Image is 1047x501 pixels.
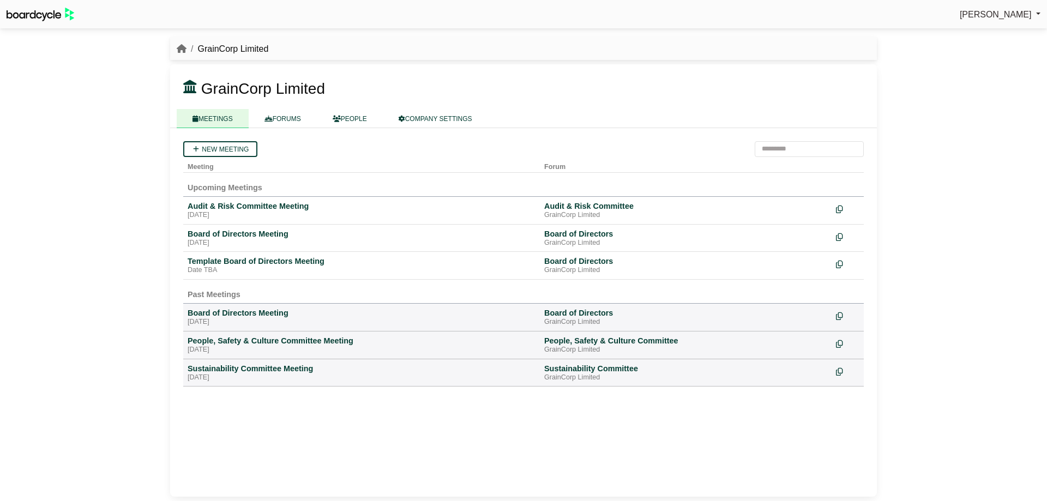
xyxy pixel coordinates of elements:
[188,211,535,220] div: [DATE]
[544,201,827,220] a: Audit & Risk Committee GrainCorp Limited
[544,364,827,382] a: Sustainability Committee GrainCorp Limited
[544,239,827,248] div: GrainCorp Limited
[188,308,535,327] a: Board of Directors Meeting [DATE]
[544,346,827,354] div: GrainCorp Limited
[188,183,262,192] span: Upcoming Meetings
[960,10,1032,19] span: [PERSON_NAME]
[836,336,859,351] div: Make a copy
[188,373,535,382] div: [DATE]
[544,256,827,275] a: Board of Directors GrainCorp Limited
[249,109,317,128] a: FORUMS
[186,42,268,56] li: GrainCorp Limited
[960,8,1040,22] a: [PERSON_NAME]
[188,256,535,275] a: Template Board of Directors Meeting Date TBA
[544,201,827,211] div: Audit & Risk Committee
[544,308,827,318] div: Board of Directors
[836,364,859,378] div: Make a copy
[188,336,535,346] div: People, Safety & Culture Committee Meeting
[544,364,827,373] div: Sustainability Committee
[544,308,827,327] a: Board of Directors GrainCorp Limited
[177,42,268,56] nav: breadcrumb
[544,266,827,275] div: GrainCorp Limited
[188,346,535,354] div: [DATE]
[544,318,827,327] div: GrainCorp Limited
[383,109,488,128] a: COMPANY SETTINGS
[836,308,859,323] div: Make a copy
[177,109,249,128] a: MEETINGS
[188,364,535,373] div: Sustainability Committee Meeting
[540,157,832,173] th: Forum
[188,290,240,299] span: Past Meetings
[544,211,827,220] div: GrainCorp Limited
[188,336,535,354] a: People, Safety & Culture Committee Meeting [DATE]
[188,201,535,220] a: Audit & Risk Committee Meeting [DATE]
[7,8,74,21] img: BoardcycleBlackGreen-aaafeed430059cb809a45853b8cf6d952af9d84e6e89e1f1685b34bfd5cb7d64.svg
[544,373,827,382] div: GrainCorp Limited
[188,318,535,327] div: [DATE]
[836,256,859,271] div: Make a copy
[544,229,827,239] div: Board of Directors
[544,336,827,346] div: People, Safety & Culture Committee
[836,229,859,244] div: Make a copy
[188,308,535,318] div: Board of Directors Meeting
[183,141,257,157] a: New meeting
[188,266,535,275] div: Date TBA
[201,80,325,97] span: GrainCorp Limited
[836,201,859,216] div: Make a copy
[188,256,535,266] div: Template Board of Directors Meeting
[317,109,383,128] a: PEOPLE
[544,256,827,266] div: Board of Directors
[544,336,827,354] a: People, Safety & Culture Committee GrainCorp Limited
[188,229,535,248] a: Board of Directors Meeting [DATE]
[188,229,535,239] div: Board of Directors Meeting
[188,364,535,382] a: Sustainability Committee Meeting [DATE]
[544,229,827,248] a: Board of Directors GrainCorp Limited
[183,157,540,173] th: Meeting
[188,201,535,211] div: Audit & Risk Committee Meeting
[188,239,535,248] div: [DATE]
